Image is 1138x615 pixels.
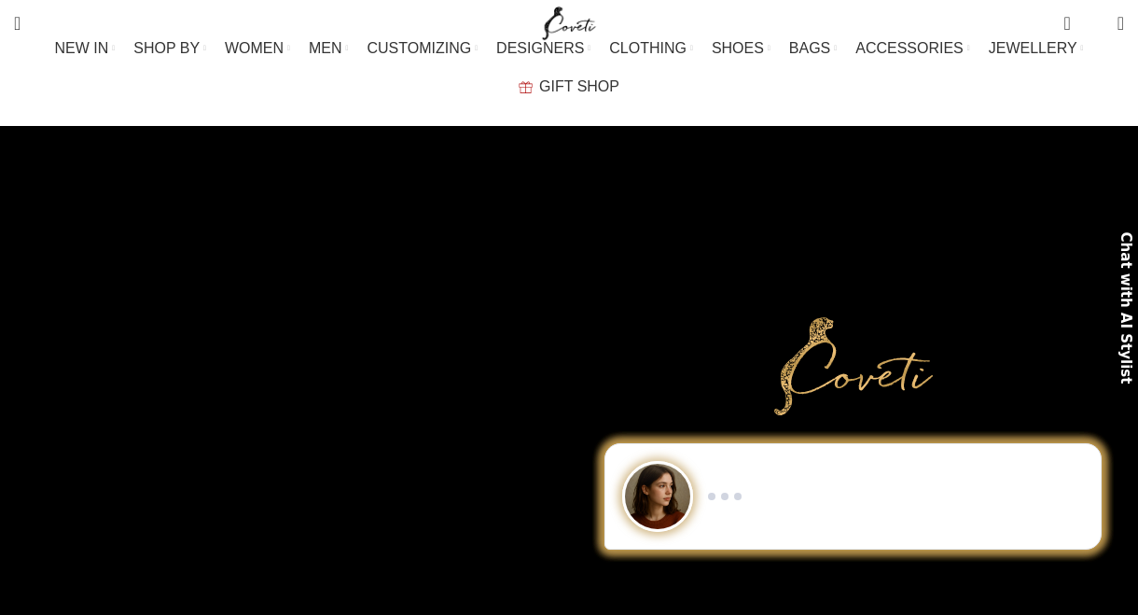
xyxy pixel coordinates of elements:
a: CLOTHING [609,30,693,67]
span: ACCESSORIES [855,39,964,57]
a: CUSTOMIZING [367,30,478,67]
span: JEWELLERY [989,39,1077,57]
img: Primary Gold [774,317,933,414]
span: 1 [1065,9,1079,23]
a: SHOP BY [133,30,206,67]
span: CUSTOMIZING [367,39,471,57]
a: BAGS [789,30,837,67]
span: MEN [309,39,342,57]
span: DESIGNERS [496,39,584,57]
span: SHOP BY [133,39,200,57]
a: ACCESSORIES [855,30,970,67]
a: NEW IN [55,30,116,67]
a: SHOES [712,30,770,67]
a: DESIGNERS [496,30,590,67]
span: GIFT SHOP [539,77,619,95]
img: GiftBag [519,81,533,93]
a: MEN [309,30,348,67]
a: Site logo [538,14,601,30]
a: JEWELLERY [989,30,1084,67]
span: 0 [1089,19,1103,33]
span: BAGS [789,39,830,57]
span: SHOES [712,39,764,57]
a: 1 [1054,5,1079,42]
span: NEW IN [55,39,109,57]
div: My Wishlist [1085,5,1103,42]
span: CLOTHING [609,39,687,57]
a: Search [5,5,30,42]
span: WOMEN [225,39,284,57]
div: Main navigation [5,30,1133,105]
a: GIFT SHOP [519,68,619,105]
a: WOMEN [225,30,290,67]
div: Chat to Shop demo [592,443,1115,550]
